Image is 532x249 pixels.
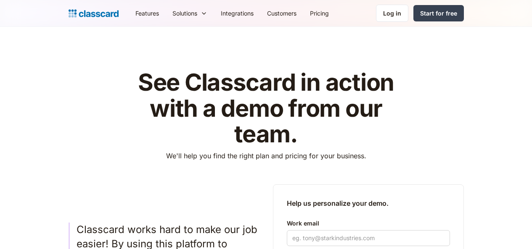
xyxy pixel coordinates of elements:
[287,198,450,208] h2: Help us personalize your demo.
[166,151,366,161] p: We'll help you find the right plan and pricing for your business.
[166,4,214,23] div: Solutions
[376,5,408,22] a: Log in
[420,9,457,18] div: Start for free
[260,4,303,23] a: Customers
[413,5,464,21] a: Start for free
[287,230,450,246] input: eg. tony@starkindustries.com
[138,68,394,148] strong: See Classcard in action with a demo from our team.
[287,218,450,228] label: Work email
[214,4,260,23] a: Integrations
[129,4,166,23] a: Features
[383,9,401,18] div: Log in
[69,8,119,19] a: home
[172,9,197,18] div: Solutions
[303,4,336,23] a: Pricing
